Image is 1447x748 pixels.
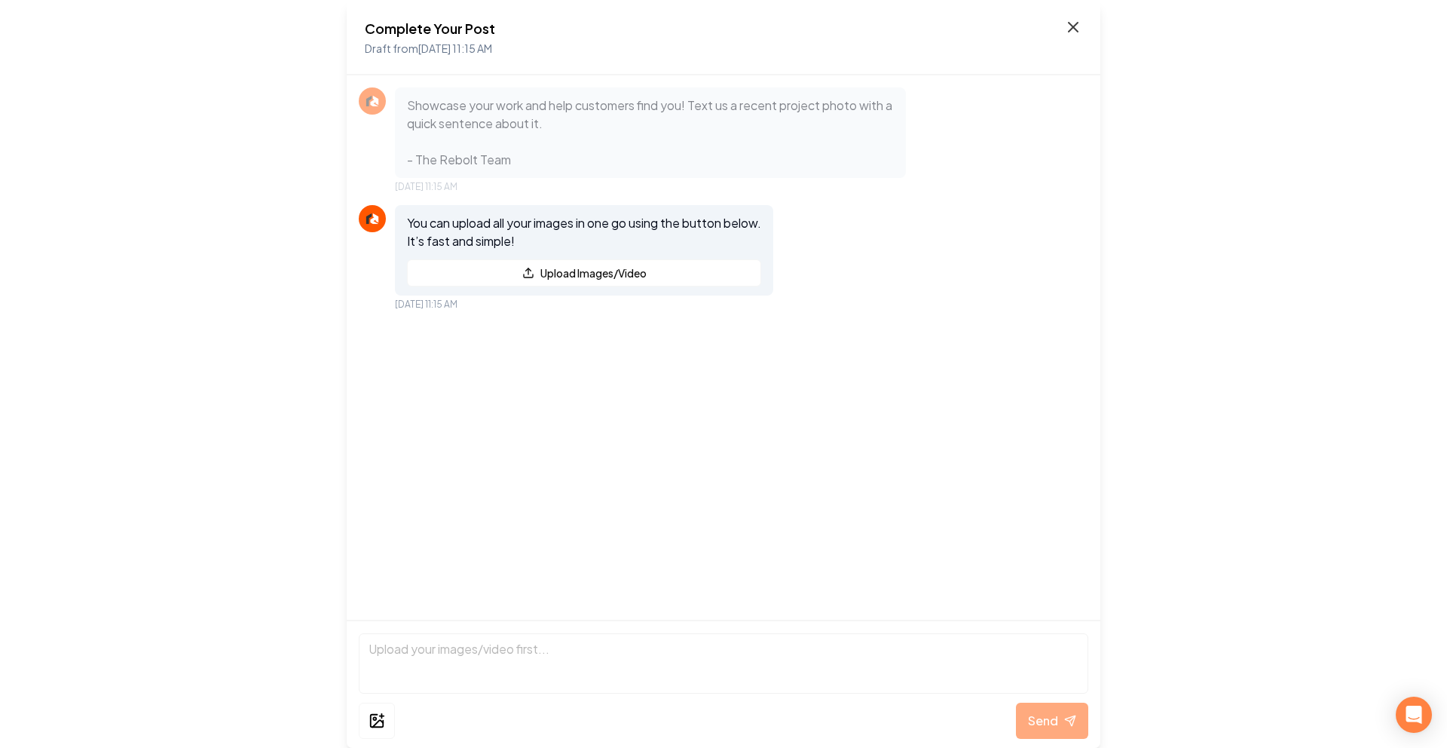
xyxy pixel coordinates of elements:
[395,299,457,311] span: [DATE] 11:15 AM
[407,259,761,287] button: Upload Images/Video
[363,210,381,228] img: Rebolt Logo
[365,41,492,55] span: Draft from [DATE] 11:15 AM
[365,18,495,39] h2: Complete Your Post
[407,97,894,169] p: Showcase your work and help customers find you! Text us a recent project photo with a quick sente...
[407,214,761,250] p: You can upload all your images in one go using the button below. It’s fast and simple!
[363,92,381,110] img: Rebolt Logo
[395,181,457,193] span: [DATE] 11:15 AM
[1396,697,1432,733] div: Open Intercom Messenger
